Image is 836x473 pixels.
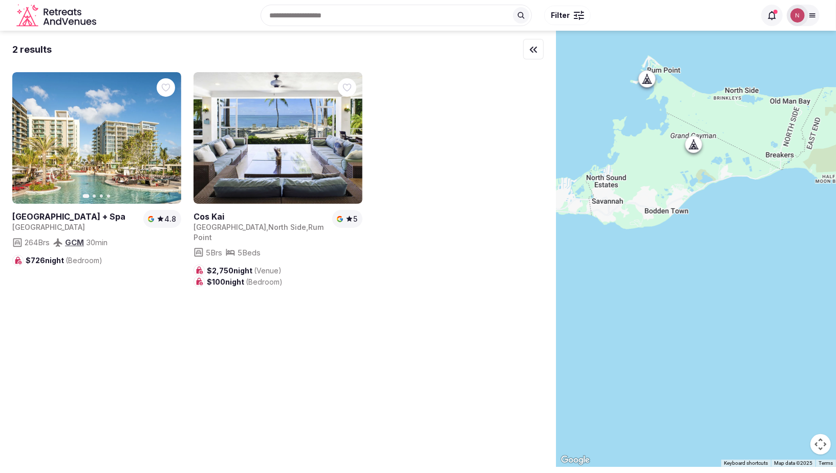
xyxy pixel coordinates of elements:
[86,237,108,248] span: 30 min
[336,214,358,224] a: 5
[353,214,357,224] span: 5
[306,223,308,231] span: ,
[194,223,266,231] span: [GEOGRAPHIC_DATA]
[559,454,592,467] img: Google
[194,72,362,204] a: View Cos Kai
[238,247,261,258] span: 5 Beds
[147,214,177,224] a: 4.8
[12,211,139,222] h2: [GEOGRAPHIC_DATA] + Spa
[194,211,328,222] a: View venue
[790,8,805,23] img: Nathalia Bilotti
[207,277,283,287] span: $100 night
[12,223,85,231] span: [GEOGRAPHIC_DATA]
[559,454,592,467] a: Open this area in Google Maps (opens a new window)
[819,460,833,466] a: Terms (opens in new tab)
[246,277,283,286] span: (Bedroom)
[12,72,181,204] a: View Kimpton Seafire Resort + Spa
[16,4,98,27] a: Visit the homepage
[266,223,268,231] span: ,
[26,255,102,266] span: $726 night
[724,460,768,467] button: Keyboard shortcuts
[774,460,812,466] span: Map data ©2025
[66,256,102,265] span: (Bedroom)
[164,214,176,224] span: 4.8
[93,195,96,198] button: Go to slide 2
[83,194,90,198] button: Go to slide 1
[254,266,282,275] span: (Venue)
[65,238,84,247] a: GCM
[268,223,306,231] span: North Side
[107,195,110,198] button: Go to slide 4
[194,211,328,222] h2: Cos Kai
[207,266,282,276] span: $2,750 night
[12,43,52,56] div: 2 results
[12,211,139,222] a: View venue
[810,434,831,455] button: Map camera controls
[100,195,103,198] button: Go to slide 3
[25,237,50,248] span: 264 Brs
[551,10,570,20] span: Filter
[16,4,98,27] svg: Retreats and Venues company logo
[194,223,324,242] span: Rum Point
[544,6,591,25] button: Filter
[206,247,222,258] span: 5 Brs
